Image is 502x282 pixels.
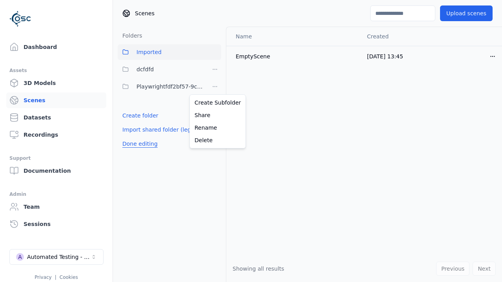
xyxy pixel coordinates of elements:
[191,121,244,134] a: Rename
[191,134,244,146] a: Delete
[191,109,244,121] a: Share
[191,96,244,109] a: Create Subfolder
